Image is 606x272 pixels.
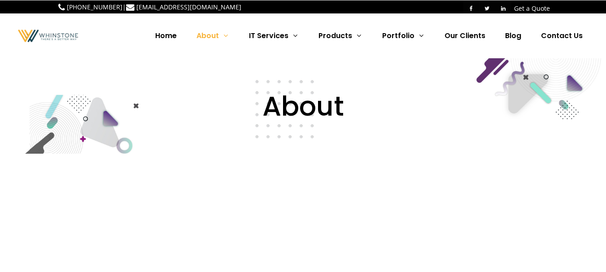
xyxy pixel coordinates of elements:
[514,4,550,13] a: Get a Quote
[146,13,186,58] a: Home
[187,13,238,58] a: About
[496,13,530,58] a: Blog
[58,2,241,12] p: |
[136,3,241,11] a: [EMAIL_ADDRESS][DOMAIN_NAME]
[249,30,288,41] span: IT Services
[318,30,352,41] span: Products
[155,30,177,41] span: Home
[445,30,485,41] span: Our Clients
[310,13,371,58] a: Products
[262,93,344,120] span: About
[505,30,521,41] span: Blog
[67,3,122,11] a: [PHONE_NUMBER]
[240,13,308,58] a: IT Services
[541,30,583,41] span: Contact Us
[532,13,592,58] a: Contact Us
[382,30,414,41] span: Portfolio
[196,30,219,41] span: About
[373,13,434,58] a: Portfolio
[436,13,494,58] a: Our Clients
